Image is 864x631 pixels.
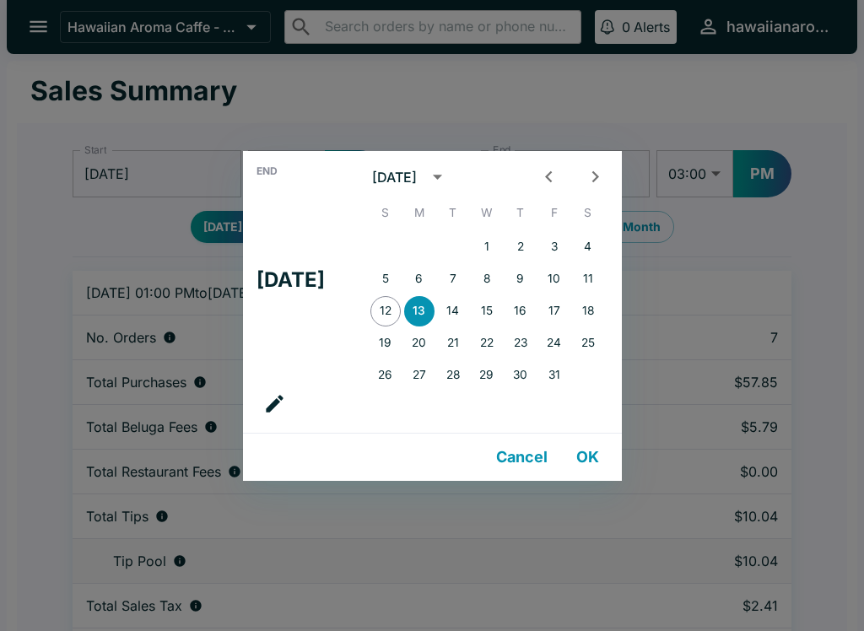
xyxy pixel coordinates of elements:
[404,197,435,230] span: Monday
[489,440,554,474] button: Cancel
[472,197,502,230] span: Wednesday
[438,264,468,294] button: 7
[539,232,570,262] button: 3
[505,328,536,359] button: 23
[539,296,570,326] button: 17
[539,264,570,294] button: 10
[404,328,435,359] button: 20
[561,440,615,474] button: OK
[573,328,603,359] button: 25
[372,169,417,186] div: [DATE]
[505,197,536,230] span: Thursday
[422,161,453,192] button: calendar view is open, switch to year view
[404,264,435,294] button: 6
[256,267,325,293] h4: [DATE]
[370,328,401,359] button: 19
[539,197,570,230] span: Friday
[573,232,603,262] button: 4
[505,232,536,262] button: 2
[573,197,603,230] span: Saturday
[438,197,468,230] span: Tuesday
[539,360,570,391] button: 31
[580,161,611,192] button: Next month
[370,360,401,391] button: 26
[505,264,536,294] button: 9
[539,328,570,359] button: 24
[370,197,401,230] span: Sunday
[438,328,468,359] button: 21
[472,360,502,391] button: 29
[256,164,278,178] span: End
[505,296,536,326] button: 16
[404,296,435,326] button: 13
[370,264,401,294] button: 5
[573,296,603,326] button: 18
[370,296,401,326] button: 12
[472,232,502,262] button: 1
[404,360,435,391] button: 27
[533,161,564,192] button: Previous month
[573,264,603,294] button: 11
[472,264,502,294] button: 8
[472,328,502,359] button: 22
[472,296,502,326] button: 15
[438,296,468,326] button: 14
[505,360,536,391] button: 30
[438,360,468,391] button: 28
[256,386,293,422] button: calendar view is open, go to text input view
